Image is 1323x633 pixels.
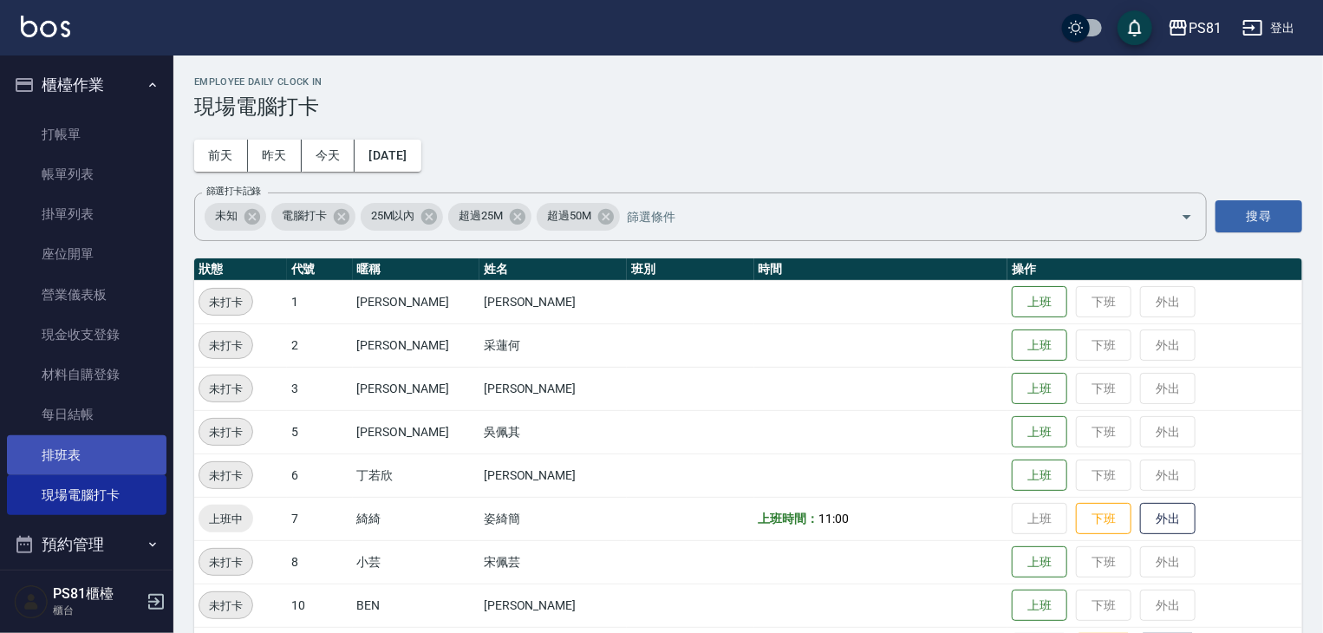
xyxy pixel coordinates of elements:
th: 姓名 [479,258,627,281]
td: 姿綺簡 [479,497,627,540]
button: 上班 [1012,330,1067,362]
td: [PERSON_NAME] [353,410,479,454]
td: [PERSON_NAME] [353,280,479,323]
label: 篩選打卡記錄 [206,185,261,198]
td: 小芸 [353,540,479,584]
td: 吳佩其 [479,410,627,454]
a: 掛單列表 [7,194,166,234]
div: 未知 [205,203,266,231]
button: 登出 [1235,12,1302,44]
button: 上班 [1012,546,1067,578]
td: [PERSON_NAME] [479,454,627,497]
div: 超過25M [448,203,531,231]
td: 6 [287,454,353,497]
span: 未知 [205,207,248,225]
span: 電腦打卡 [271,207,337,225]
td: 采蓮何 [479,323,627,367]
button: 櫃檯作業 [7,62,166,108]
th: 代號 [287,258,353,281]
button: 外出 [1140,503,1196,535]
span: 未打卡 [199,423,252,441]
img: Logo [21,16,70,37]
button: 報表及分析 [7,567,166,612]
b: 上班時間： [759,512,819,525]
td: 8 [287,540,353,584]
a: 排班表 [7,435,166,475]
td: 丁若欣 [353,454,479,497]
a: 材料自購登錄 [7,355,166,395]
button: PS81 [1161,10,1228,46]
span: 25M以內 [361,207,426,225]
p: 櫃台 [53,603,141,618]
button: 前天 [194,140,248,172]
button: 預約管理 [7,522,166,567]
td: [PERSON_NAME] [479,367,627,410]
td: 3 [287,367,353,410]
h2: Employee Daily Clock In [194,76,1302,88]
span: 未打卡 [199,467,252,485]
button: 上班 [1012,590,1067,622]
th: 暱稱 [353,258,479,281]
button: 今天 [302,140,355,172]
button: 昨天 [248,140,302,172]
span: 未打卡 [199,597,252,615]
td: BEN [353,584,479,627]
button: 下班 [1076,503,1131,535]
td: 綺綺 [353,497,479,540]
a: 營業儀表板 [7,275,166,315]
th: 時間 [754,258,1008,281]
th: 操作 [1007,258,1302,281]
span: 11:00 [818,512,849,525]
div: PS81 [1189,17,1222,39]
a: 每日結帳 [7,395,166,434]
th: 班別 [627,258,753,281]
div: 25M以內 [361,203,444,231]
td: 1 [287,280,353,323]
button: 上班 [1012,460,1067,492]
a: 現金收支登錄 [7,315,166,355]
button: [DATE] [355,140,420,172]
td: [PERSON_NAME] [353,323,479,367]
button: 上班 [1012,416,1067,448]
a: 打帳單 [7,114,166,154]
button: 搜尋 [1215,200,1302,232]
td: [PERSON_NAME] [479,584,627,627]
button: 上班 [1012,373,1067,405]
button: save [1118,10,1152,45]
span: 超過25M [448,207,513,225]
span: 超過50M [537,207,602,225]
td: 5 [287,410,353,454]
input: 篩選條件 [622,201,1150,232]
img: Person [14,584,49,619]
h3: 現場電腦打卡 [194,95,1302,119]
span: 上班中 [199,510,253,528]
td: 7 [287,497,353,540]
button: 上班 [1012,286,1067,318]
td: 宋佩芸 [479,540,627,584]
span: 未打卡 [199,380,252,398]
th: 狀態 [194,258,287,281]
td: [PERSON_NAME] [479,280,627,323]
td: 2 [287,323,353,367]
td: [PERSON_NAME] [353,367,479,410]
span: 未打卡 [199,553,252,571]
a: 現場電腦打卡 [7,475,166,515]
div: 電腦打卡 [271,203,355,231]
div: 超過50M [537,203,620,231]
a: 座位開單 [7,234,166,274]
button: Open [1173,203,1201,231]
td: 10 [287,584,353,627]
span: 未打卡 [199,336,252,355]
span: 未打卡 [199,293,252,311]
a: 帳單列表 [7,154,166,194]
h5: PS81櫃檯 [53,585,141,603]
